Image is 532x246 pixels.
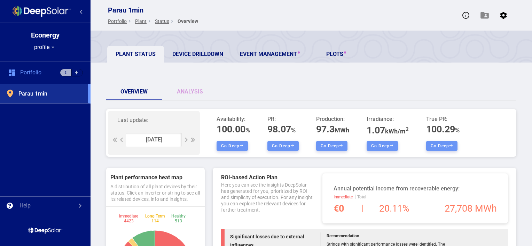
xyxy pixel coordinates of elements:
div: Total [357,193,366,201]
span: Plant [135,18,147,25]
button: Go deep [267,141,299,151]
span: Portfolio [108,18,127,25]
span: profile [34,44,49,51]
div: € [60,69,71,76]
span: Parau 1min [18,90,47,97]
div: Plant performance heat map [110,173,201,183]
mat-icon: keyboard_arrow_right [169,18,178,24]
div: €0 [334,205,344,212]
div: Long Term [145,214,165,223]
div: Recommendation [327,232,454,239]
button: Go deep [367,141,398,151]
span: kWh/m [385,128,409,135]
div: Help [19,202,31,209]
span: Production: [316,115,349,123]
span: 98.07 [267,124,296,135]
button: Go deep [426,141,457,151]
div: Here you can see the insights DeepSolar has generated for you, prioritized by ROI and simplicity ... [221,182,314,213]
button: Go deep [217,141,248,151]
span: 100.29 [426,124,460,135]
span: Last update: [117,115,190,133]
div: 20.11% [362,205,426,212]
a: Device Drilldown [164,46,232,63]
span: % [455,126,460,134]
mat-icon: keyboard_arrow_right [147,18,155,24]
a: Overview [106,83,162,100]
div: 27,708 MWh [445,205,497,212]
mat-icon: keyboard_arrow_right [127,18,135,24]
a: Event Management [232,46,308,63]
span: % [291,126,296,134]
span: 1.07 [367,125,409,136]
span: 114 [151,219,159,223]
mat-icon: chevron_right [76,202,84,210]
div: ROI-based Action Plan [221,173,277,182]
div: Annual potential income from recoverable energy: [334,184,497,193]
span: Availability: [217,115,250,123]
div: [DATE] [146,136,162,143]
mat-icon: arrow_drop_down [49,44,56,51]
span: Portfolio [20,69,41,76]
div: Parau 1min [108,6,198,14]
div: Econergy [31,32,60,39]
div: Overview [178,18,198,25]
span: Irradiance: [367,115,409,123]
div: Healthy [171,214,186,223]
mat-icon: chevron_left [77,8,85,16]
span: MWh [335,126,349,134]
span: status [155,18,169,25]
span: 97.3 [316,124,349,135]
span: % [245,126,250,134]
div: A distribution of all plant devices by their status. Click an inverter or string to see all its r... [110,183,201,202]
a: PLOTS [308,46,364,63]
span: 4423 [124,219,134,223]
span: PR: [267,115,299,123]
span: 513 [175,219,182,223]
a: Analysis [162,83,218,100]
div: Immediate [119,214,138,223]
span: True PR: [426,115,460,123]
div: Immediate [334,193,353,201]
span: 100.00 [217,125,250,134]
a: Plant Status [107,46,164,63]
button: Go deep [316,141,347,151]
sup: 2 [406,126,409,132]
div: | [334,193,497,201]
